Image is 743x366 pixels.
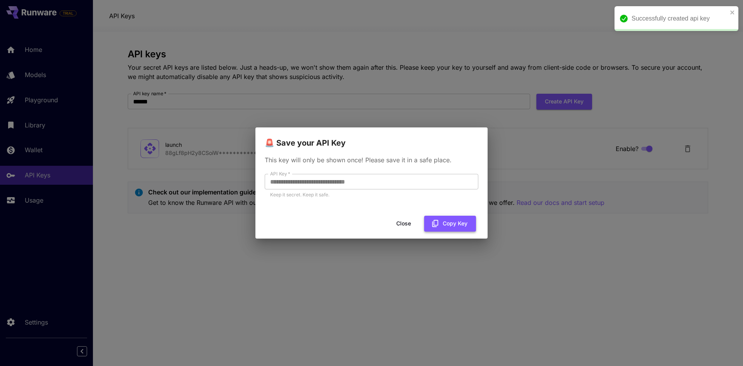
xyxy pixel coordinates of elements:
button: Copy Key [424,216,476,232]
label: API Key [270,170,290,177]
p: Keep it secret. Keep it safe. [270,191,473,199]
div: Successfully created api key [632,14,728,23]
button: close [730,9,735,15]
p: This key will only be shown once! Please save it in a safe place. [265,155,478,165]
h2: 🚨 Save your API Key [255,127,488,149]
button: Close [386,216,421,232]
